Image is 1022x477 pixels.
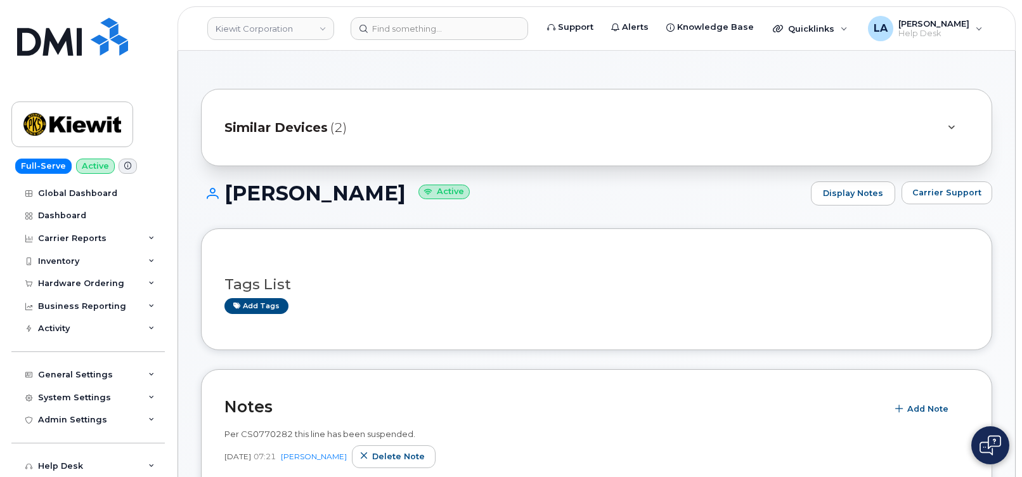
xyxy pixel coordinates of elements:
h3: Tags List [224,277,969,292]
span: Add Note [907,403,948,415]
span: (2) [330,119,347,137]
button: Delete note [352,445,436,468]
span: 07:21 [254,451,276,462]
small: Active [418,185,470,199]
button: Add Note [887,398,959,421]
span: Delete note [372,450,425,462]
a: Add tags [224,298,288,314]
button: Carrier Support [902,181,992,204]
span: Per CS0770282 this line has been suspended. [224,429,415,439]
h2: Notes [224,397,881,416]
a: Display Notes [811,181,895,206]
span: [DATE] [224,451,251,462]
span: Similar Devices [224,119,328,137]
h1: [PERSON_NAME] [201,182,805,204]
a: [PERSON_NAME] [281,452,347,461]
img: Open chat [980,435,1001,455]
span: Carrier Support [912,186,981,199]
